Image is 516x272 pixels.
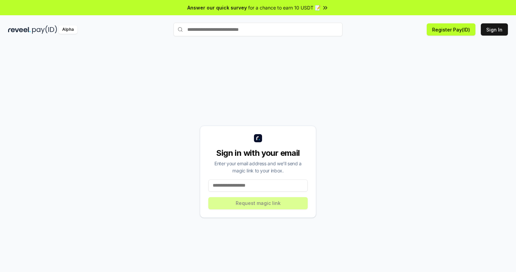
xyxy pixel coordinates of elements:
img: logo_small [254,134,262,142]
button: Register Pay(ID) [427,23,475,36]
button: Sign In [481,23,508,36]
div: Sign in with your email [208,148,308,159]
img: pay_id [32,25,57,34]
span: Answer our quick survey [187,4,247,11]
div: Alpha [58,25,77,34]
img: reveel_dark [8,25,31,34]
span: for a chance to earn 10 USDT 📝 [248,4,321,11]
div: Enter your email address and we’ll send a magic link to your inbox. [208,160,308,174]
